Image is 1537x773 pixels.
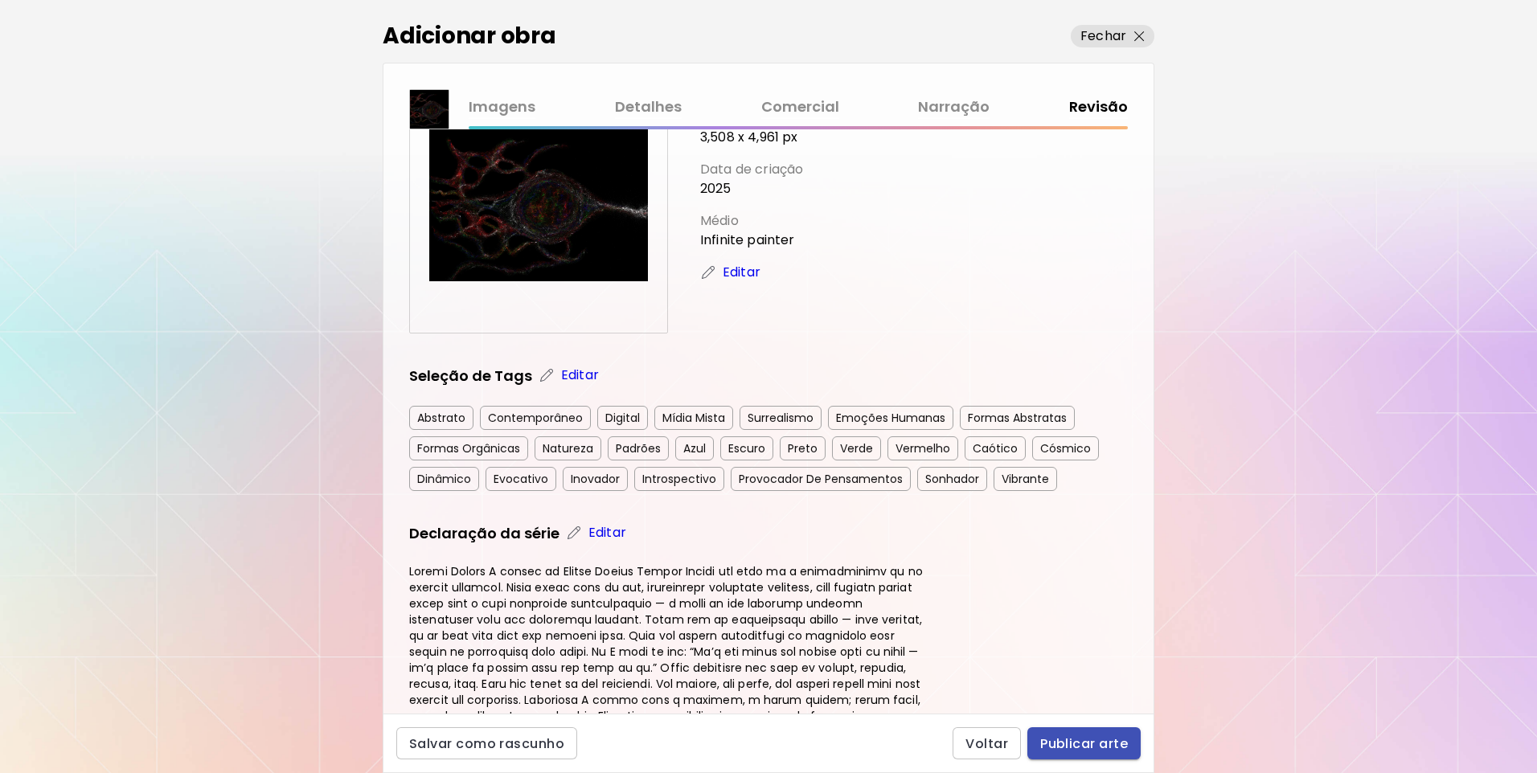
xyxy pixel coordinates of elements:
[396,727,577,759] button: Salvar como rascunho
[700,160,1128,179] p: Data de criação
[566,523,614,542] a: Editar
[634,467,724,491] div: Introspectivo
[700,128,1128,147] p: 3,508 x 4,961 px
[615,96,682,119] a: Detalhes
[723,263,760,282] p: Editar
[953,727,1021,759] button: Voltar
[700,264,716,280] img: edit
[1040,735,1128,752] span: Publicar arte
[780,436,826,460] div: Preto
[480,406,591,430] div: Contemporâneo
[539,366,587,385] a: Editar
[965,436,1026,460] div: Caótico
[410,90,449,129] img: thumbnail
[539,367,555,383] img: edit
[409,735,564,752] span: Salvar como rascunho
[720,436,773,460] div: Escuro
[561,366,599,385] p: Editar
[828,406,953,430] div: Emoções Humanas
[597,406,648,430] div: Digital
[409,366,532,386] h5: Seleção de Tags
[700,263,748,282] a: Editar
[535,436,601,460] div: Natureza
[832,436,881,460] div: Verde
[887,436,958,460] div: Vermelho
[563,467,628,491] div: Inovador
[409,436,528,460] div: Formas Orgânicas
[409,563,924,772] h4: Loremi Dolors A consec ad Elitse Doeius Tempor Incidi utl etdo ma a enimadminimv qu no exercit ul...
[700,231,1128,250] p: Infinite painter
[994,467,1057,491] div: Vibrante
[486,467,556,491] div: Evocativo
[700,211,1128,231] p: Médio
[675,436,714,460] div: Azul
[761,96,839,119] a: Comercial
[700,179,1128,198] p: 2025
[654,406,733,430] div: Mídia Mista
[1032,436,1099,460] div: Cósmico
[409,523,559,544] h5: Declaração da série
[409,406,473,430] div: Abstrato
[1027,727,1141,759] button: Publicar arte
[740,406,822,430] div: Surrealismo
[918,96,990,119] a: Narração
[608,436,669,460] div: Padrões
[965,735,1008,752] span: Voltar
[917,467,987,491] div: Sonhador
[588,523,626,542] p: Editar
[469,96,535,119] a: Imagens
[566,525,582,541] img: edit
[731,467,911,491] div: Provocador De Pensamentos
[409,467,479,491] div: Dinâmico
[960,406,1075,430] div: Formas Abstratas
